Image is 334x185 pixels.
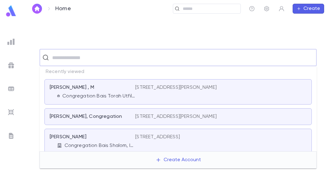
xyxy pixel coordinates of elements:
img: campaigns_grey.99e729a5f7ee94e3726e6486bddda8f1.svg [7,62,15,69]
img: batches_grey.339ca447c9d9533ef1741baa751efc33.svg [7,85,15,92]
p: [PERSON_NAME] , M [50,84,94,91]
button: Create Account [151,154,206,166]
p: [PERSON_NAME], Congregation [50,114,122,120]
p: [STREET_ADDRESS][PERSON_NAME] [135,114,217,120]
img: reports_grey.c525e4749d1bce6a11f5fe2a8de1b229.svg [7,38,15,45]
p: Home [55,5,71,12]
p: Congregation Bais Shalom, Inc. [65,143,136,149]
p: [STREET_ADDRESS] [135,134,180,140]
img: letters_grey.7941b92b52307dd3b8a917253454ce1c.svg [7,132,15,140]
p: [STREET_ADDRESS][PERSON_NAME] [135,84,217,91]
img: home_white.a664292cf8c1dea59945f0da9f25487c.svg [33,6,41,11]
p: [PERSON_NAME] [50,134,86,140]
img: imports_grey.530a8a0e642e233f2baf0ef88e8c9fcb.svg [7,109,15,116]
button: Create [293,4,324,14]
p: Congregation Bais Torah Utfilah: Rabbi's Charity Fund [62,93,135,99]
p: Recently viewed [40,66,317,77]
img: logo [5,5,17,17]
